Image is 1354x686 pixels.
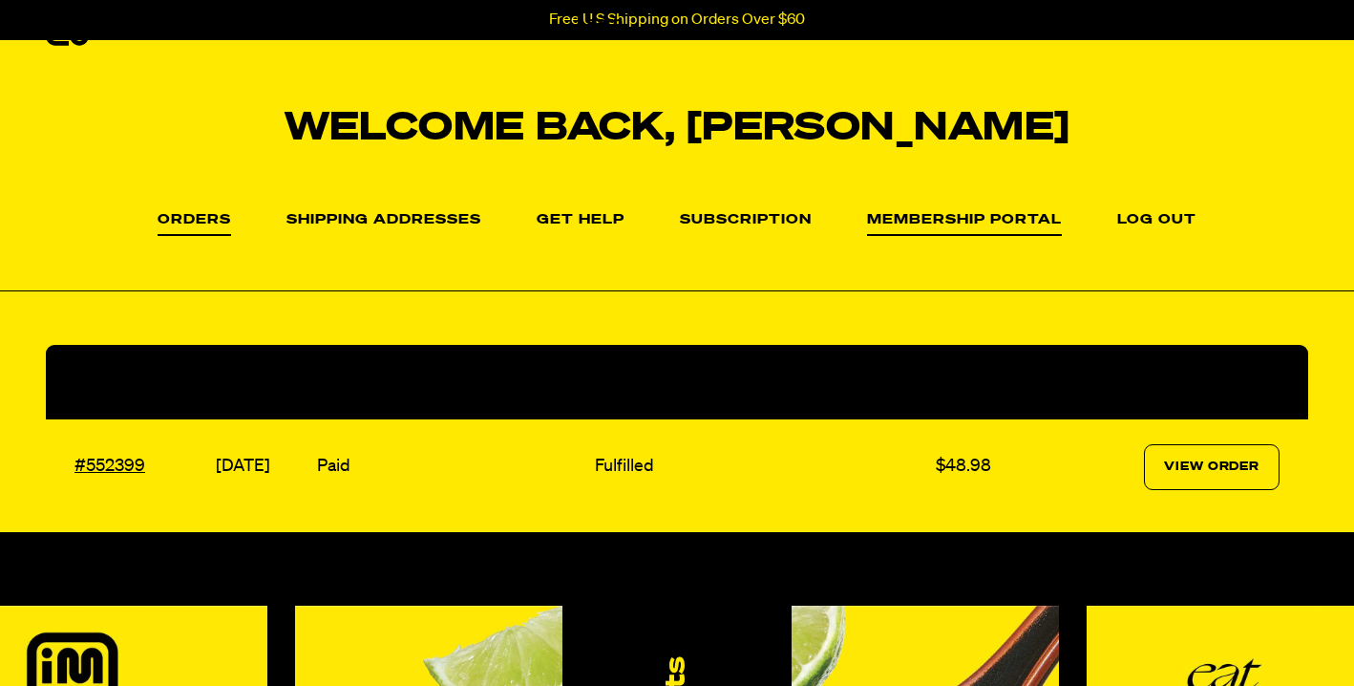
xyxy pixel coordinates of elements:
[1117,213,1196,228] a: Log out
[1252,7,1264,24] span: 0
[74,458,145,475] a: #552399
[132,8,188,37] a: Shop
[158,213,231,236] a: Orders
[590,419,930,515] td: Fulfilled
[1144,444,1280,490] a: View Order
[569,8,630,37] a: Learn
[413,8,534,37] a: Slurp Society
[312,419,590,515] td: Paid
[537,213,624,228] a: Get Help
[312,345,590,419] th: Payment Status
[286,213,481,228] a: Shipping Addresses
[867,213,1062,236] a: Membership Portal
[223,8,377,37] a: Subscribe & Save
[931,345,1042,419] th: Total
[1246,7,1270,39] a: 0
[680,213,812,228] a: Subscription
[590,345,930,419] th: Fulfillment Status
[931,419,1042,515] td: $48.98
[1104,8,1184,37] a: Account
[211,345,312,419] th: Date
[211,419,312,515] td: [DATE]
[46,345,211,419] th: Order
